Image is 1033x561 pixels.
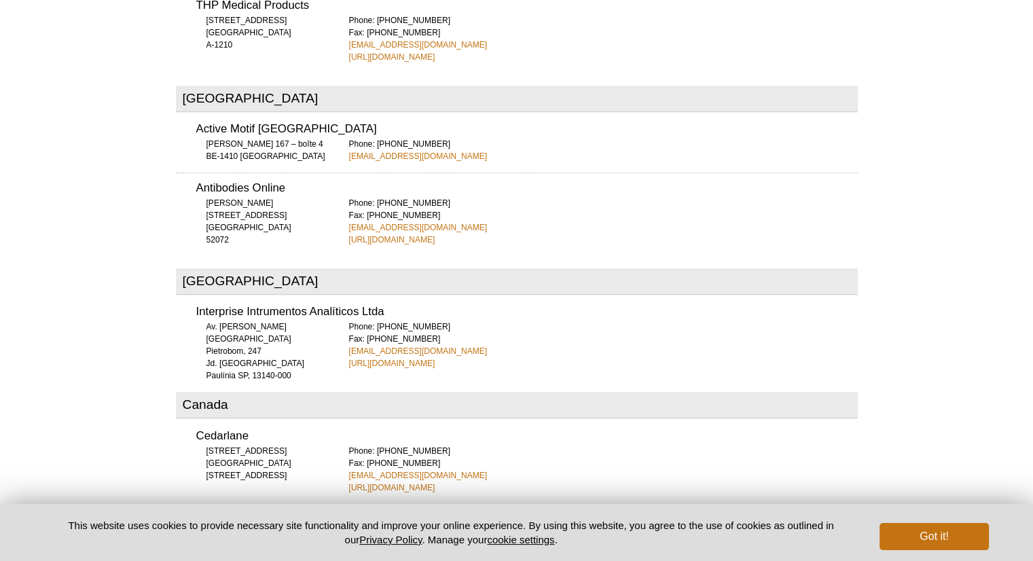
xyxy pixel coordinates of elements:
[45,518,858,547] p: This website uses cookies to provide necessary site functionality and improve your online experie...
[349,221,487,234] a: [EMAIL_ADDRESS][DOMAIN_NAME]
[196,14,332,51] div: [STREET_ADDRESS] [GEOGRAPHIC_DATA] A-1210
[196,138,332,162] div: [PERSON_NAME] 167 – boîte 4 BE-1410 [GEOGRAPHIC_DATA]
[196,321,332,382] div: Av. [PERSON_NAME][GEOGRAPHIC_DATA] Pietrobom, 247 Jd. [GEOGRAPHIC_DATA] Paulínia SP, 13140-000
[349,197,858,246] div: Phone: [PHONE_NUMBER] Fax: [PHONE_NUMBER]
[349,469,487,482] a: [EMAIL_ADDRESS][DOMAIN_NAME]
[349,39,487,51] a: [EMAIL_ADDRESS][DOMAIN_NAME]
[349,14,858,63] div: Phone: [PHONE_NUMBER] Fax: [PHONE_NUMBER]
[196,431,858,442] h3: Cedarlane
[176,86,858,112] h2: [GEOGRAPHIC_DATA]
[196,124,858,135] h3: Active Motif [GEOGRAPHIC_DATA]
[359,534,422,545] a: Privacy Policy
[196,183,858,194] h3: Antibodies Online
[349,51,435,63] a: [URL][DOMAIN_NAME]
[349,445,858,494] div: Phone: [PHONE_NUMBER] Fax: [PHONE_NUMBER]
[880,523,988,550] button: Got it!
[487,534,554,545] button: cookie settings
[349,482,435,494] a: [URL][DOMAIN_NAME]
[349,357,435,369] a: [URL][DOMAIN_NAME]
[349,345,487,357] a: [EMAIL_ADDRESS][DOMAIN_NAME]
[349,321,858,369] div: Phone: [PHONE_NUMBER] Fax: [PHONE_NUMBER]
[349,234,435,246] a: [URL][DOMAIN_NAME]
[196,197,332,246] div: [PERSON_NAME][STREET_ADDRESS] [GEOGRAPHIC_DATA] 52072
[176,392,858,418] h2: Canada
[349,138,858,162] div: Phone: [PHONE_NUMBER]
[349,150,487,162] a: [EMAIL_ADDRESS][DOMAIN_NAME]
[196,445,332,482] div: [STREET_ADDRESS] [GEOGRAPHIC_DATA] [STREET_ADDRESS]
[196,306,858,318] h3: Interprise Intrumentos Analíticos Ltda
[176,268,858,295] h2: [GEOGRAPHIC_DATA]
